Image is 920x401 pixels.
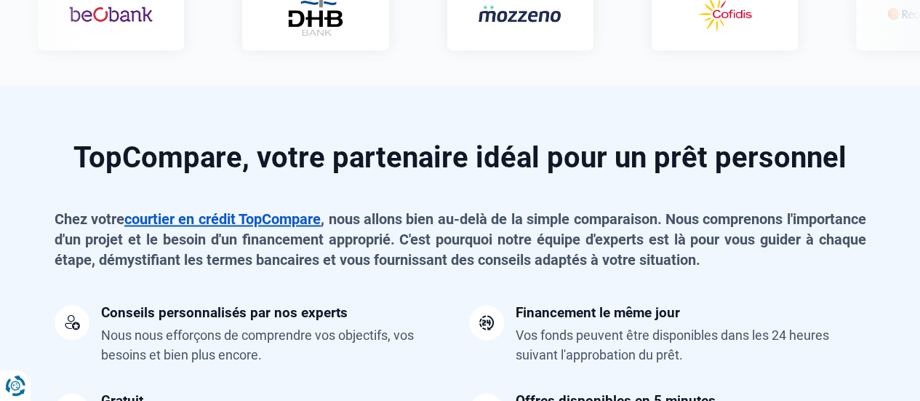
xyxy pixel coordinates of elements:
[101,325,452,364] div: Nous nous efforçons de comprendre vos objectifs, vos besoins et bien plus encore.
[124,210,321,228] a: courtier en crédit TopCompare
[516,325,866,364] div: Vos fonds peuvent être disponibles dans les 24 heures suivant l'approbation du prêt.
[101,305,348,319] div: Conseils personnalisés par nos experts
[55,143,866,172] h2: TopCompare, votre partenaire idéal pour un prêt personnel
[516,305,680,319] div: Financement le même jour
[479,4,562,23] img: Mozzeno
[55,209,866,270] p: Chez votre , nous allons bien au-delà de la simple comparaison. Nous comprenons l'importance d'un...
